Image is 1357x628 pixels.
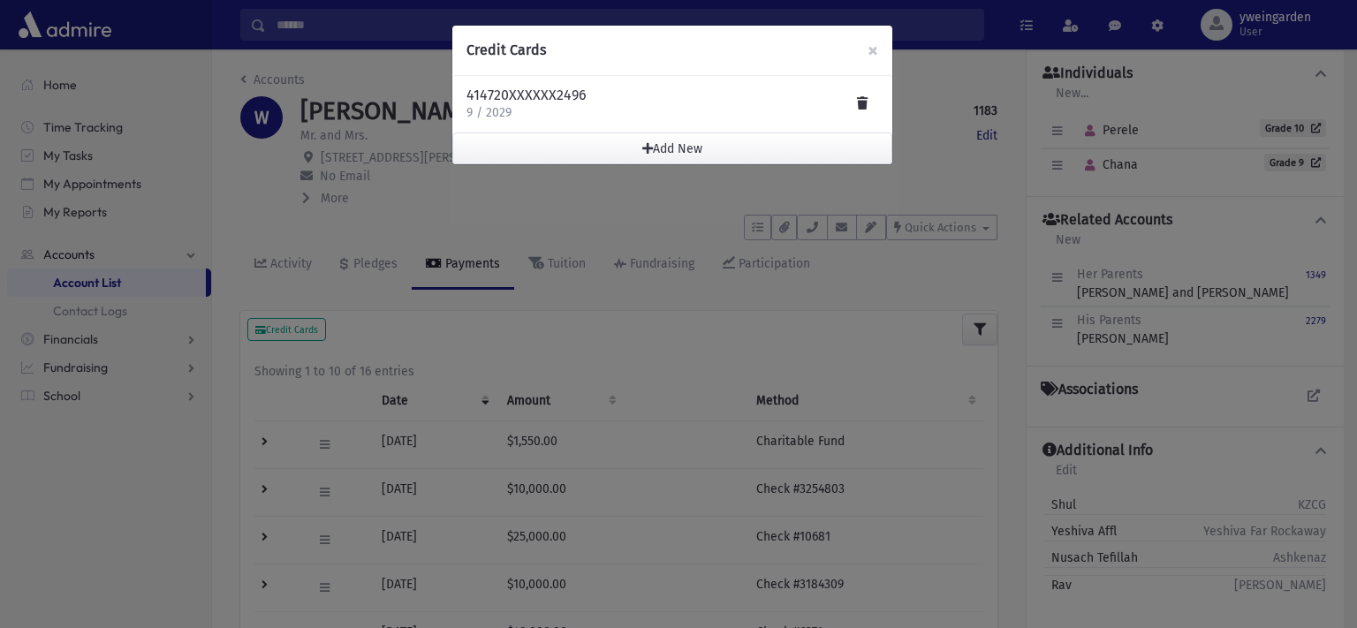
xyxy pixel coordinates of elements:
p: 9 / 2029 [466,104,587,122]
span: × [868,38,878,63]
h4: 414720XXXXXX2496 [466,87,587,104]
h6: Credit Cards [466,40,546,61]
button: Add New [452,132,892,164]
button: Close [853,26,892,75]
